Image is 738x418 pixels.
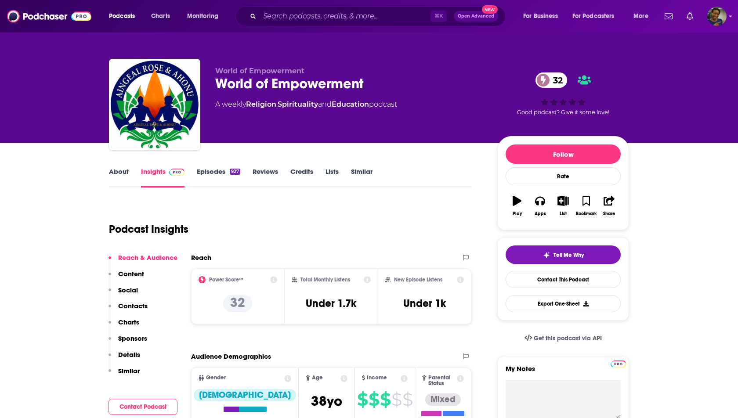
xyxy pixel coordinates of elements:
span: 38 yo [311,393,342,410]
a: Religion [246,100,276,108]
div: Apps [535,211,546,216]
span: Age [312,375,323,381]
div: [DEMOGRAPHIC_DATA] [194,389,296,401]
h2: Audience Demographics [191,352,271,360]
button: open menu [627,9,659,23]
a: About [109,167,129,187]
button: Follow [506,144,621,164]
a: Pro website [611,359,626,368]
p: Details [118,350,140,359]
h2: Total Monthly Listens [300,277,350,283]
h3: Under 1.7k [306,297,356,310]
span: $ [380,393,391,407]
h2: Power Score™ [209,277,243,283]
button: Export One-Sheet [506,295,621,312]
span: $ [369,393,379,407]
div: 927 [230,169,240,175]
button: Apps [528,190,551,222]
span: Get this podcast via API [534,335,602,342]
input: Search podcasts, credits, & more... [260,9,430,23]
span: Podcasts [109,10,135,22]
a: Show notifications dropdown [683,9,697,24]
span: For Podcasters [572,10,615,22]
a: InsightsPodchaser Pro [141,167,184,187]
span: Gender [206,375,226,381]
span: New [482,5,498,14]
span: $ [391,393,402,407]
img: tell me why sparkle [543,252,550,259]
p: Charts [118,318,139,326]
span: 32 [544,72,567,88]
p: Sponsors [118,334,147,342]
p: Social [118,286,138,294]
div: Bookmark [576,211,597,216]
div: Rate [506,167,621,185]
button: Similar [109,367,140,383]
div: Play [513,211,522,216]
a: Contact This Podcast [506,271,621,288]
h2: New Episode Listens [394,277,442,283]
button: open menu [103,9,146,23]
a: Education [332,100,369,108]
button: open menu [517,9,569,23]
img: User Profile [707,7,727,26]
a: Lists [326,167,339,187]
span: $ [357,393,368,407]
span: Parental Status [428,375,456,386]
span: Tell Me Why [553,252,584,259]
span: World of Empowerment [215,67,304,75]
button: Share [598,190,621,222]
div: Mixed [425,393,461,406]
button: Bookmark [575,190,597,222]
span: and [318,100,332,108]
span: For Business [523,10,558,22]
button: tell me why sparkleTell Me Why [506,245,621,264]
button: Open AdvancedNew [454,11,498,22]
span: Open Advanced [458,14,494,18]
span: Good podcast? Give it some love! [517,109,609,115]
a: Spirituality [278,100,318,108]
a: Get this podcast via API [517,328,609,349]
h1: Podcast Insights [109,223,188,236]
button: Contact Podcast [109,399,177,415]
button: Reach & Audience [109,253,177,270]
a: Show notifications dropdown [661,9,676,24]
span: Income [367,375,387,381]
div: A weekly podcast [215,99,397,110]
img: Podchaser Pro [611,360,626,368]
button: Content [109,270,144,286]
a: Charts [145,9,175,23]
img: Podchaser Pro [169,169,184,176]
span: ⌘ K [430,11,447,22]
p: Contacts [118,302,148,310]
a: Episodes927 [197,167,240,187]
label: My Notes [506,364,621,380]
button: List [552,190,575,222]
a: Reviews [253,167,278,187]
div: Share [603,211,615,216]
a: 32 [535,72,567,88]
button: Show profile menu [707,7,727,26]
p: Similar [118,367,140,375]
span: Charts [151,10,170,22]
button: Details [109,350,140,367]
button: Sponsors [109,334,147,350]
span: More [633,10,648,22]
button: open menu [181,9,230,23]
button: Charts [109,318,139,334]
button: Play [506,190,528,222]
div: 32Good podcast? Give it some love! [497,67,629,121]
img: Podchaser - Follow, Share and Rate Podcasts [7,8,91,25]
div: Search podcasts, credits, & more... [244,6,514,26]
p: Reach & Audience [118,253,177,262]
span: , [276,100,278,108]
span: $ [402,393,412,407]
button: open menu [567,9,627,23]
img: World of Empowerment [111,61,199,148]
a: Similar [351,167,373,187]
p: Content [118,270,144,278]
a: Credits [290,167,313,187]
button: Contacts [109,302,148,318]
